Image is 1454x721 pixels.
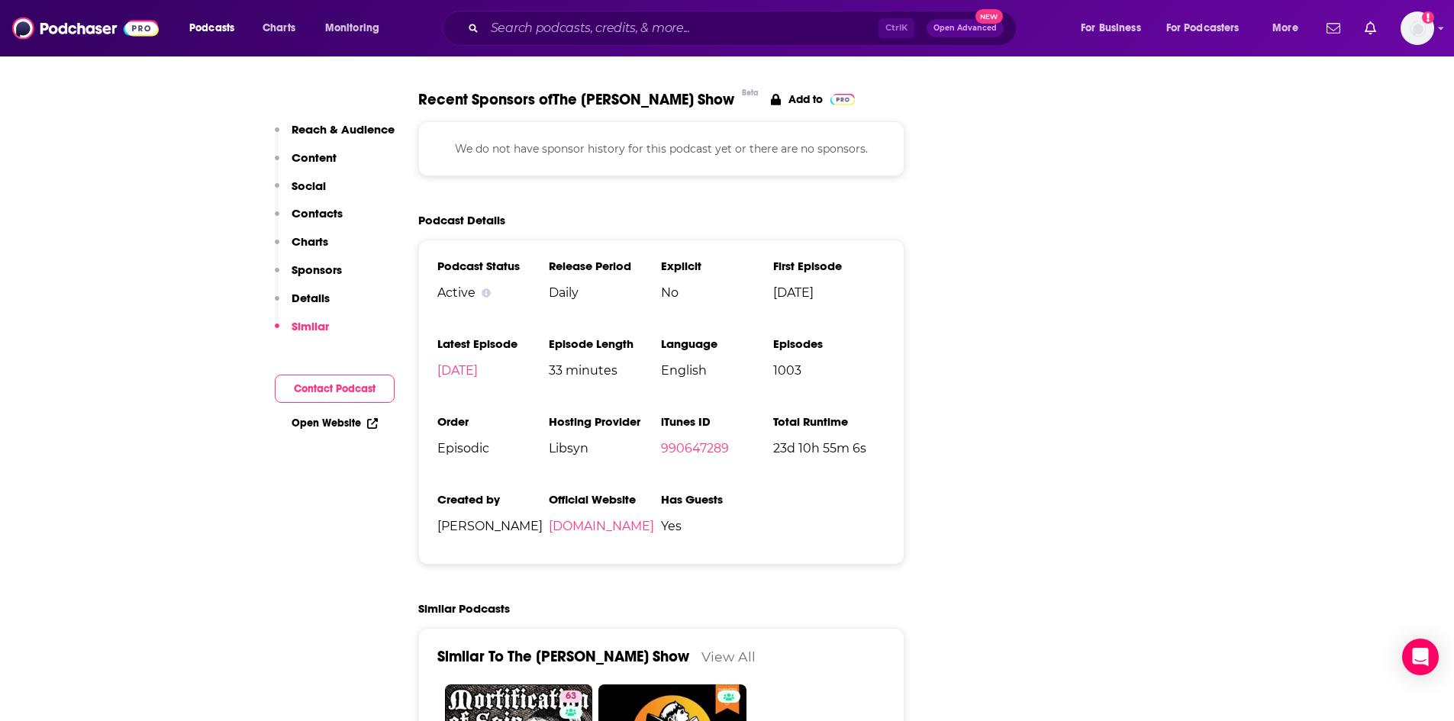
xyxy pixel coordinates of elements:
[437,336,550,351] h3: Latest Episode
[933,24,997,32] span: Open Advanced
[549,492,661,507] h3: Official Website
[292,206,343,220] p: Contacts
[701,649,756,665] a: View All
[263,18,295,39] span: Charts
[1422,11,1434,24] svg: Add a profile image
[292,234,328,249] p: Charts
[1070,16,1160,40] button: open menu
[742,88,759,98] div: Beta
[1262,16,1317,40] button: open menu
[485,16,879,40] input: Search podcasts, credits, & more...
[549,519,654,533] a: [DOMAIN_NAME]
[773,259,885,273] h3: First Episode
[1272,18,1298,39] span: More
[549,259,661,273] h3: Release Period
[275,234,328,262] button: Charts
[773,285,885,300] span: [DATE]
[1156,16,1262,40] button: open menu
[275,375,395,403] button: Contact Podcast
[275,179,326,207] button: Social
[1402,639,1439,675] div: Open Intercom Messenger
[292,150,337,165] p: Content
[437,519,550,533] span: [PERSON_NAME]
[773,336,885,351] h3: Episodes
[189,18,234,39] span: Podcasts
[566,689,576,704] span: 63
[830,94,856,105] img: Pro Logo
[437,414,550,429] h3: Order
[1401,11,1434,45] img: User Profile
[1166,18,1240,39] span: For Podcasters
[314,16,399,40] button: open menu
[292,291,330,305] p: Details
[788,92,823,106] p: Add to
[773,441,885,455] span: 23d 10h 55m 6s
[773,414,885,429] h3: Total Runtime
[437,140,886,157] p: We do not have sponsor history for this podcast yet or there are no sponsors.
[549,363,661,378] span: 33 minutes
[975,9,1003,24] span: New
[661,519,773,533] span: Yes
[661,336,773,351] h3: Language
[292,319,329,333] p: Similar
[549,336,661,351] h3: Episode Length
[549,414,661,429] h3: Hosting Provider
[292,122,395,137] p: Reach & Audience
[549,285,661,300] span: Daily
[661,285,773,300] span: No
[179,16,254,40] button: open menu
[275,319,329,347] button: Similar
[1401,11,1434,45] span: Logged in as Lydia_Gustafson
[275,122,395,150] button: Reach & Audience
[275,206,343,234] button: Contacts
[418,90,734,109] span: Recent Sponsors of The [PERSON_NAME] Show
[418,601,510,616] h2: Similar Podcasts
[1401,11,1434,45] button: Show profile menu
[927,19,1004,37] button: Open AdvancedNew
[437,492,550,507] h3: Created by
[437,441,550,455] span: Episodic
[275,291,330,319] button: Details
[457,11,1031,46] div: Search podcasts, credits, & more...
[437,647,689,666] a: Similar To The [PERSON_NAME] Show
[253,16,305,40] a: Charts
[773,363,885,378] span: 1003
[661,259,773,273] h3: Explicit
[275,262,342,291] button: Sponsors
[549,441,661,455] span: Libsyn
[275,150,337,179] button: Content
[771,90,856,109] a: Add to
[1320,15,1346,41] a: Show notifications dropdown
[437,363,478,378] a: [DATE]
[1081,18,1141,39] span: For Business
[292,179,326,193] p: Social
[661,414,773,429] h3: iTunes ID
[661,441,729,455] a: 990647289
[325,18,379,39] span: Monitoring
[661,492,773,507] h3: Has Guests
[437,285,550,300] div: Active
[12,14,159,43] img: Podchaser - Follow, Share and Rate Podcasts
[418,213,505,227] h2: Podcast Details
[437,259,550,273] h3: Podcast Status
[661,363,773,378] span: English
[1359,15,1382,41] a: Show notifications dropdown
[292,262,342,277] p: Sponsors
[879,18,914,38] span: Ctrl K
[559,690,582,703] a: 63
[292,417,378,430] a: Open Website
